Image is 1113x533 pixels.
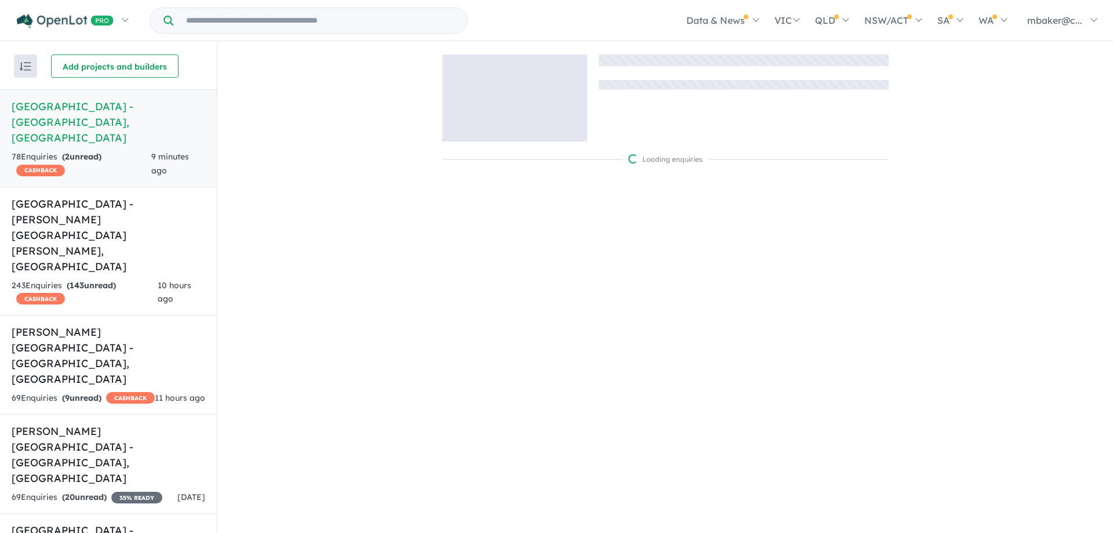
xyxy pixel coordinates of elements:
h5: [PERSON_NAME][GEOGRAPHIC_DATA] - [GEOGRAPHIC_DATA] , [GEOGRAPHIC_DATA] [12,324,205,387]
input: Try estate name, suburb, builder or developer [176,8,465,33]
h5: [GEOGRAPHIC_DATA] - [PERSON_NAME][GEOGRAPHIC_DATA][PERSON_NAME] , [GEOGRAPHIC_DATA] [12,196,205,274]
strong: ( unread) [62,151,101,162]
span: 143 [70,280,84,291]
div: Loading enquiries [628,154,703,165]
button: Add projects and builders [51,55,179,78]
span: 35 % READY [111,492,162,503]
img: sort.svg [20,62,31,71]
h5: [PERSON_NAME][GEOGRAPHIC_DATA] - [GEOGRAPHIC_DATA] , [GEOGRAPHIC_DATA] [12,423,205,486]
span: 10 hours ago [158,280,191,304]
span: CASHBACK [106,392,155,404]
span: [DATE] [177,492,205,502]
h5: [GEOGRAPHIC_DATA] - [GEOGRAPHIC_DATA] , [GEOGRAPHIC_DATA] [12,99,205,146]
strong: ( unread) [62,492,107,502]
div: 69 Enquir ies [12,391,155,405]
div: 69 Enquir ies [12,491,162,505]
span: 11 hours ago [155,393,205,403]
span: mbaker@c... [1027,14,1082,26]
span: 9 [65,393,70,403]
span: 9 minutes ago [151,151,189,176]
span: CASHBACK [16,293,65,304]
div: 243 Enquir ies [12,279,158,307]
span: 2 [65,151,70,162]
div: 78 Enquir ies [12,150,151,178]
img: Openlot PRO Logo White [17,14,114,28]
strong: ( unread) [62,393,101,403]
span: 20 [65,492,75,502]
strong: ( unread) [67,280,116,291]
span: CASHBACK [16,165,65,176]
